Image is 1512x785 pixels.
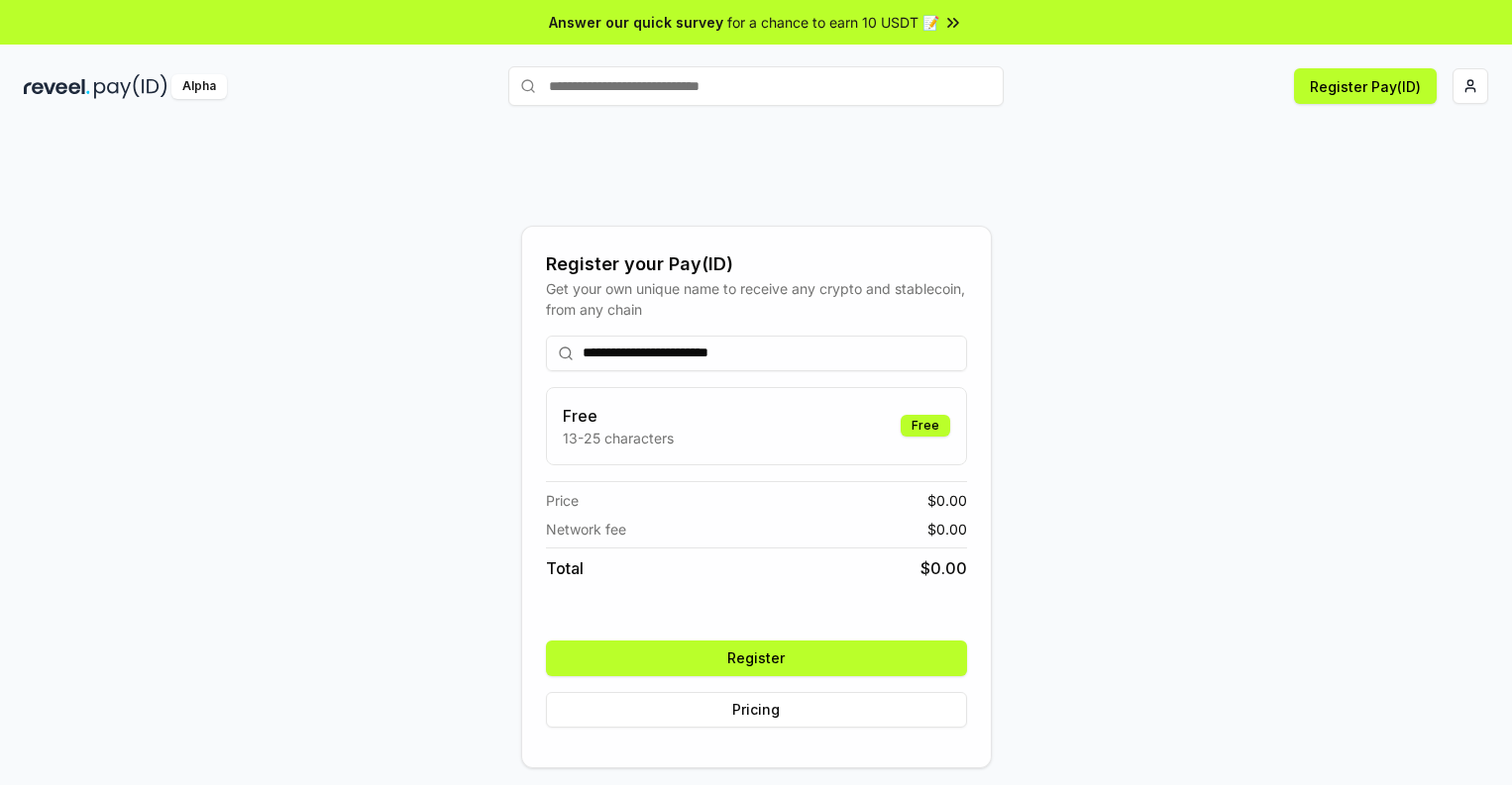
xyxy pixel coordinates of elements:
[920,556,967,580] span: $ 0.00
[927,490,967,511] span: $ 0.00
[546,250,967,278] div: Register your Pay(ID)
[546,278,967,320] div: Get your own unique name to receive any crypto and stablecoin, from any chain
[927,519,967,540] span: $ 0.00
[546,519,626,540] span: Network fee
[94,74,167,99] img: pay_id
[546,490,579,511] span: Price
[549,12,723,33] span: Answer our quick survey
[546,556,584,580] span: Total
[901,415,950,437] div: Free
[24,74,90,99] img: reveel_dark
[1294,68,1437,104] button: Register Pay(ID)
[546,692,967,728] button: Pricing
[563,428,674,448] p: 13-25 characters
[563,404,674,428] h3: Free
[727,12,939,33] span: for a chance to earn 10 USDT 📝
[546,640,967,676] button: Register
[171,74,227,99] div: Alpha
